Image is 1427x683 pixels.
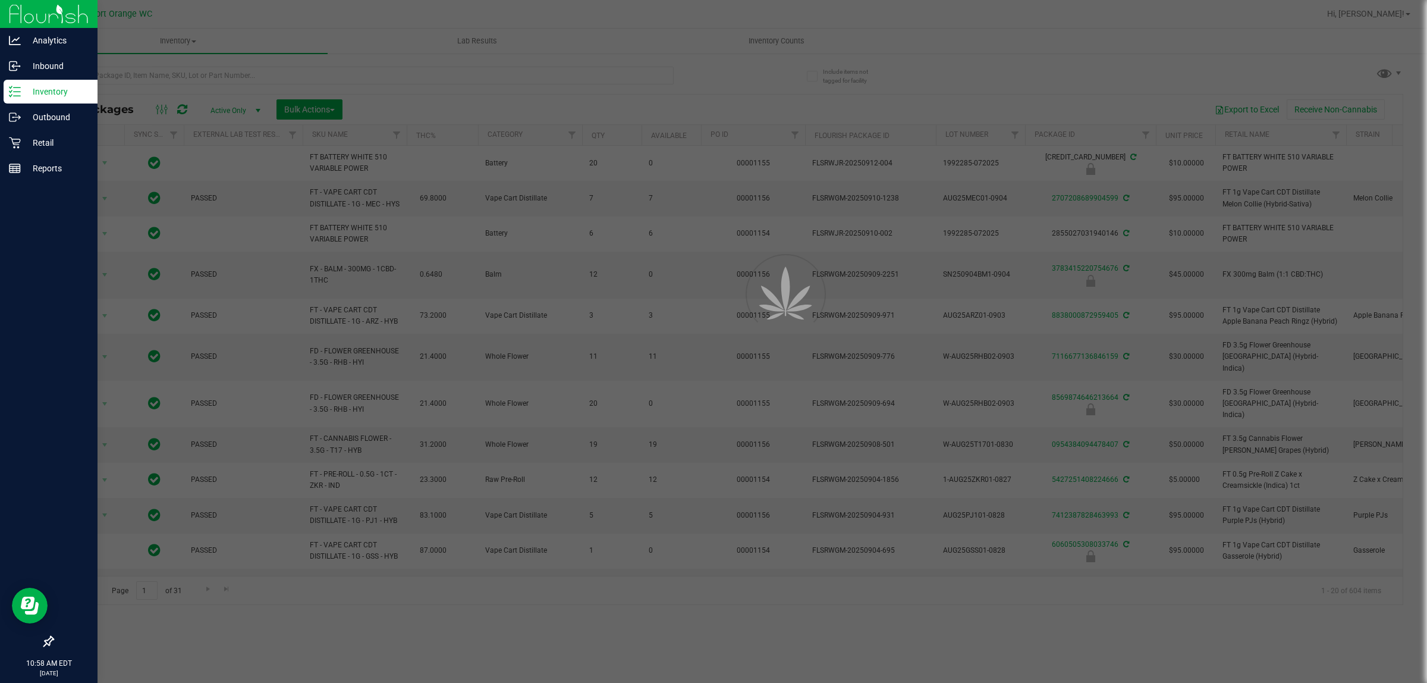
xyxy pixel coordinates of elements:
[5,658,92,669] p: 10:58 AM EDT
[9,111,21,123] inline-svg: Outbound
[21,59,92,73] p: Inbound
[21,136,92,150] p: Retail
[9,137,21,149] inline-svg: Retail
[12,588,48,624] iframe: Resource center
[21,33,92,48] p: Analytics
[9,86,21,98] inline-svg: Inventory
[21,161,92,176] p: Reports
[9,162,21,174] inline-svg: Reports
[9,60,21,72] inline-svg: Inbound
[21,84,92,99] p: Inventory
[5,669,92,678] p: [DATE]
[21,110,92,124] p: Outbound
[9,35,21,46] inline-svg: Analytics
